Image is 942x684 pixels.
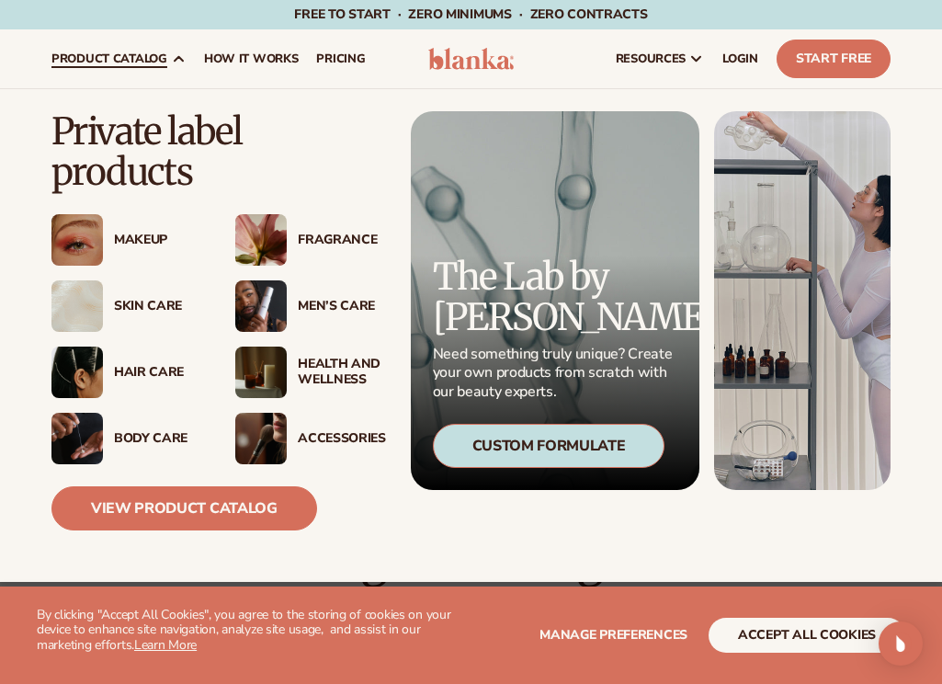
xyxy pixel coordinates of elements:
[294,6,647,23] span: Free to start · ZERO minimums · ZERO contracts
[51,214,103,266] img: Female with glitter eye makeup.
[51,111,383,192] p: Private label products
[204,51,299,66] span: How It Works
[235,214,382,266] a: Pink blooming flower. Fragrance
[51,280,199,332] a: Cream moisturizer swatch. Skin Care
[298,357,382,388] div: Health And Wellness
[433,424,665,468] div: Custom Formulate
[411,111,699,490] a: Microscopic product formula. The Lab by [PERSON_NAME] Need something truly unique? Create your ow...
[235,413,382,464] a: Female with makeup brush. Accessories
[51,347,199,398] a: Female hair pulled back with clips. Hair Care
[51,280,103,332] img: Cream moisturizer swatch.
[777,40,891,78] a: Start Free
[298,233,382,248] div: Fragrance
[713,29,767,88] a: LOGIN
[709,618,905,653] button: accept all cookies
[42,29,195,88] a: product catalog
[114,431,199,447] div: Body Care
[307,29,374,88] a: pricing
[51,413,103,464] img: Male hand applying moisturizer.
[51,486,317,530] a: View Product Catalog
[539,626,687,644] span: Manage preferences
[114,365,199,381] div: Hair Care
[539,618,687,653] button: Manage preferences
[195,29,308,88] a: How It Works
[316,51,365,66] span: pricing
[114,299,199,314] div: Skin Care
[879,621,923,666] div: Open Intercom Messenger
[607,29,713,88] a: resources
[51,214,199,266] a: Female with glitter eye makeup. Makeup
[428,48,514,70] img: logo
[722,51,758,66] span: LOGIN
[134,636,197,654] a: Learn More
[235,214,287,266] img: Pink blooming flower.
[235,280,382,332] a: Male holding moisturizer bottle. Men’s Care
[51,413,199,464] a: Male hand applying moisturizer. Body Care
[114,233,199,248] div: Makeup
[235,280,287,332] img: Male holding moisturizer bottle.
[51,51,167,66] span: product catalog
[235,347,382,398] a: Candles and incense on table. Health And Wellness
[51,347,103,398] img: Female hair pulled back with clips.
[433,345,677,402] p: Need something truly unique? Create your own products from scratch with our beauty experts.
[433,256,677,337] p: The Lab by [PERSON_NAME]
[298,299,382,314] div: Men’s Care
[37,608,471,654] p: By clicking "Accept All Cookies", you agree to the storing of cookies on your device to enhance s...
[235,413,287,464] img: Female with makeup brush.
[298,431,382,447] div: Accessories
[714,111,891,490] img: Female in lab with equipment.
[235,347,287,398] img: Candles and incense on table.
[616,51,686,66] span: resources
